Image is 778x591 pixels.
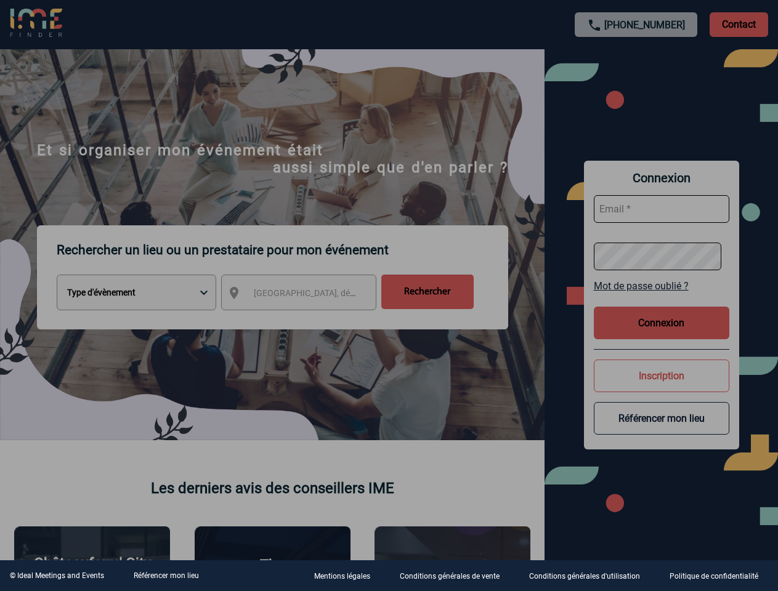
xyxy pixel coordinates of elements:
[390,570,519,582] a: Conditions générales de vente
[134,571,199,580] a: Référencer mon lieu
[529,573,640,581] p: Conditions générales d'utilisation
[670,573,758,581] p: Politique de confidentialité
[314,573,370,581] p: Mentions légales
[519,570,660,582] a: Conditions générales d'utilisation
[660,570,778,582] a: Politique de confidentialité
[10,571,104,580] div: © Ideal Meetings and Events
[304,570,390,582] a: Mentions légales
[400,573,500,581] p: Conditions générales de vente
